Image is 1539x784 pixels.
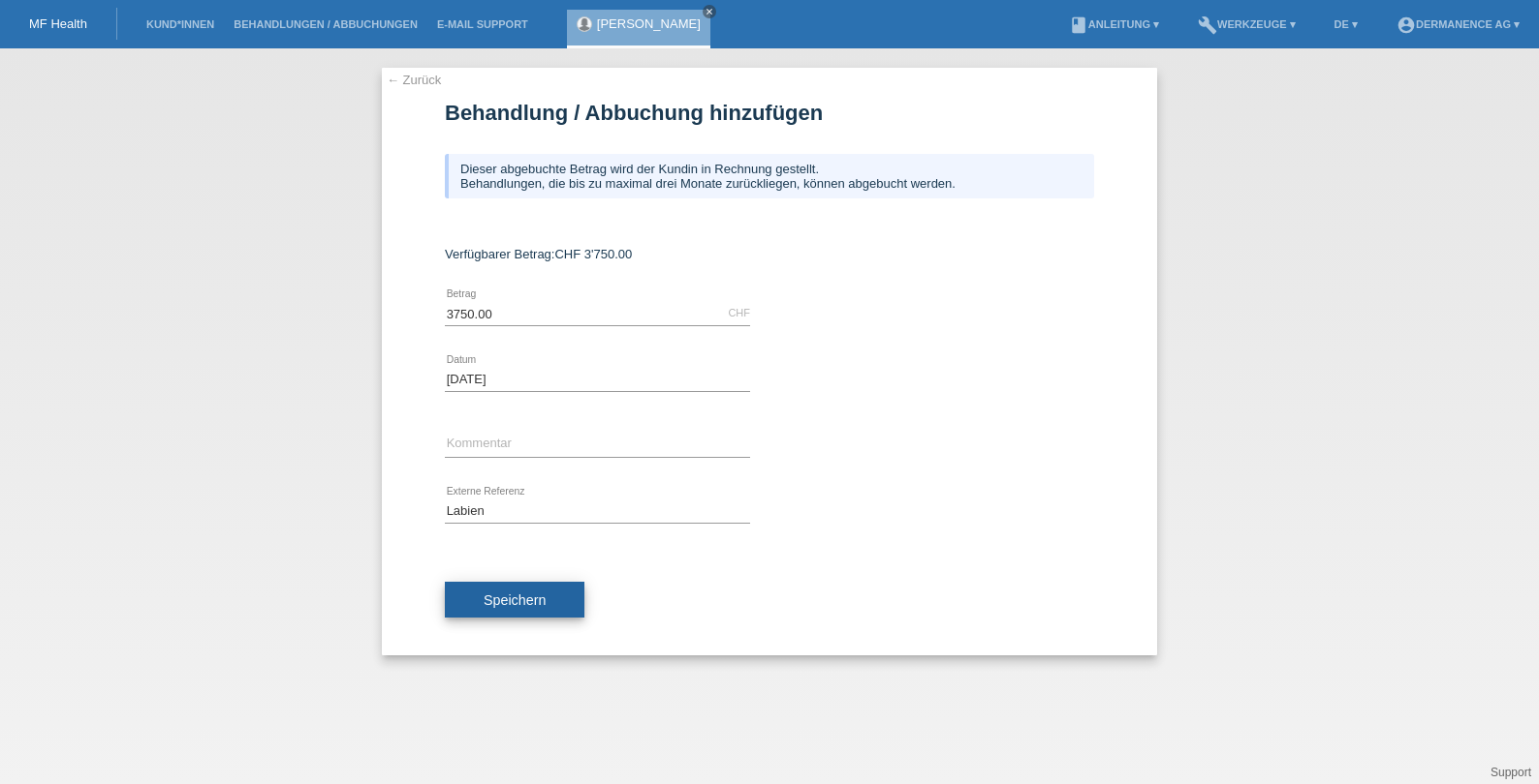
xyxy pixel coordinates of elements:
[1397,15,1416,35] i: account_circle
[703,5,716,18] a: close
[445,247,1094,261] div: Verfügbarer Betrag:
[427,18,538,30] a: E-Mail Support
[387,73,441,87] a: ← Zurück
[1198,15,1217,35] i: build
[705,7,714,16] i: close
[1491,766,1531,779] a: Support
[728,307,750,318] div: CHF
[224,18,427,30] a: Behandlungen / Abbuchungen
[29,16,87,31] a: MF Health
[597,16,701,31] a: [PERSON_NAME]
[554,247,632,261] span: CHF 3'750.00
[445,582,584,618] button: Speichern
[1069,15,1088,35] i: book
[1059,18,1169,30] a: bookAnleitung ▾
[137,18,224,30] a: Kund*innen
[445,154,1094,198] div: Dieser abgebuchte Betrag wird der Kundin in Rechnung gestellt. Behandlungen, die bis zu maximal d...
[445,101,1094,125] h1: Behandlung / Abbuchung hinzufügen
[1325,18,1367,30] a: DE ▾
[1387,18,1529,30] a: account_circleDermanence AG ▾
[1188,18,1305,30] a: buildWerkzeuge ▾
[484,592,546,608] span: Speichern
